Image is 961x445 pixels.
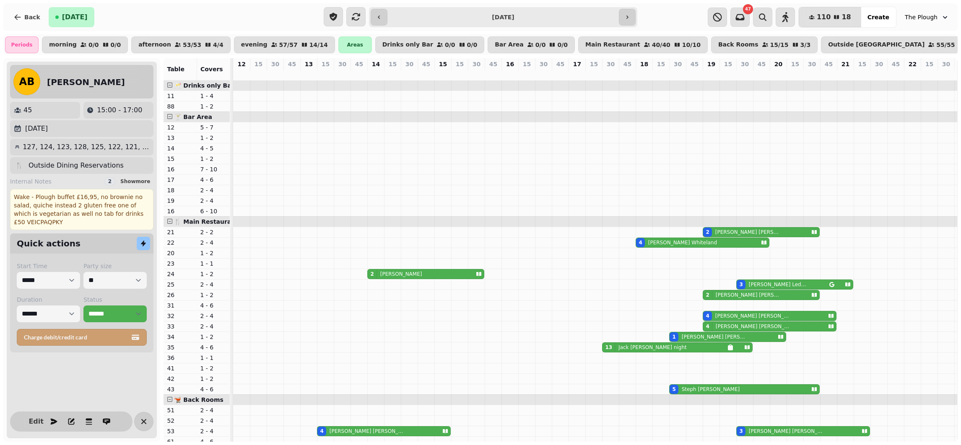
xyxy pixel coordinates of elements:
[10,189,153,230] div: Wake - Plough buffet £16,95, no brownie no salad, quiche instead 2 gluten free one of which is ve...
[131,36,231,53] button: afternoon53/534/4
[17,329,147,346] button: Charge debit/credit card
[774,60,782,68] p: 20
[706,229,709,235] div: 2
[674,60,682,68] p: 30
[31,418,41,425] span: Edit
[682,42,701,48] p: 10 / 10
[758,70,765,78] p: 0
[200,385,226,393] p: 4 - 6
[657,60,665,68] p: 15
[715,229,780,235] p: [PERSON_NAME] [PERSON_NAME]
[942,60,950,68] p: 30
[167,354,193,362] p: 36
[623,60,631,68] p: 45
[17,295,80,304] label: Duration
[828,41,925,48] p: Outside [GEOGRAPHIC_DATA]
[375,36,484,53] button: Drinks only Bar0/00/0
[10,177,52,186] span: Internal Notes
[926,70,932,78] p: 0
[167,155,193,163] p: 15
[574,70,580,78] p: 0
[138,41,171,48] p: afternoon
[892,60,900,68] p: 45
[406,70,413,78] p: 0
[859,70,865,78] p: 0
[167,280,193,289] p: 25
[167,427,193,435] p: 53
[200,155,226,163] p: 1 - 2
[875,60,883,68] p: 30
[557,42,568,48] p: 0 / 0
[578,36,708,53] button: Main Restaurant40/4010/10
[691,60,699,68] p: 45
[183,42,201,48] p: 53 / 53
[279,42,298,48] p: 57 / 57
[305,60,313,68] p: 13
[117,177,153,186] button: Showmore
[842,70,849,78] p: 0
[495,41,524,48] p: Bar Area
[488,36,575,53] button: Bar Area0/00/0
[167,123,193,132] p: 12
[167,197,193,205] p: 19
[718,41,758,48] p: Back Rooms
[62,14,88,21] span: [DATE]
[200,123,226,132] p: 5 - 7
[17,238,81,249] h2: Quick actions
[573,60,581,68] p: 17
[523,60,531,68] p: 15
[200,207,226,215] p: 6 - 10
[167,259,193,268] p: 23
[355,60,363,68] p: 45
[200,176,226,184] p: 4 - 6
[309,42,328,48] p: 14 / 14
[167,165,193,173] p: 16
[745,7,751,11] span: 47
[17,262,80,270] label: Start Time
[682,334,747,340] p: [PERSON_NAME] [PERSON_NAME]
[167,186,193,194] p: 18
[200,186,226,194] p: 2 - 4
[200,66,223,72] span: Covers
[672,386,675,393] div: 5
[707,60,715,68] p: 19
[473,60,480,68] p: 30
[716,292,781,298] p: [PERSON_NAME] [PERSON_NAME]
[167,322,193,331] p: 33
[167,375,193,383] p: 42
[775,70,782,78] p: 0
[47,76,125,88] h2: [PERSON_NAME]
[200,197,226,205] p: 2 - 4
[641,70,647,78] p: 6
[15,160,23,171] p: 🍴
[652,42,670,48] p: 40 / 40
[490,70,496,78] p: 2
[104,177,115,186] div: 2
[370,271,374,277] div: 2
[200,134,226,142] p: 1 - 2
[909,60,917,68] p: 22
[167,385,193,393] p: 43
[29,160,124,171] p: Outside Dining Reservations
[590,60,598,68] p: 15
[167,406,193,414] p: 51
[23,105,32,115] p: 45
[674,70,681,78] p: 6
[167,228,193,236] p: 21
[900,10,954,25] button: The Plough
[607,60,615,68] p: 30
[24,14,40,20] span: Back
[861,7,896,27] button: Create
[711,36,818,53] button: Back Rooms15/153/3
[200,92,226,100] p: 1 - 4
[24,334,130,340] span: Charge debit/credit card
[372,60,380,68] p: 14
[97,105,142,115] p: 15:00 - 17:00
[200,238,226,247] p: 2 - 4
[167,134,193,142] p: 13
[825,70,832,78] p: 0
[200,291,226,299] p: 1 - 2
[792,70,798,78] p: 0
[817,14,831,21] span: 110
[255,60,262,68] p: 15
